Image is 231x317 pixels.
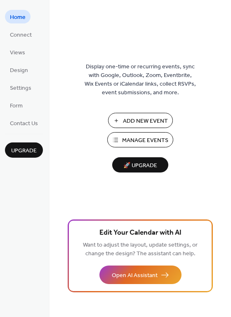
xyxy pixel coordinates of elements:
[5,10,31,23] a: Home
[117,160,163,171] span: 🚀 Upgrade
[5,116,43,130] a: Contact Us
[10,13,26,22] span: Home
[10,66,28,75] span: Design
[83,240,198,259] span: Want to adjust the layout, update settings, or change the design? The assistant can help.
[5,142,43,158] button: Upgrade
[10,31,32,40] span: Connect
[10,102,23,110] span: Form
[99,227,181,239] span: Edit Your Calendar with AI
[11,147,37,155] span: Upgrade
[10,119,38,128] span: Contact Us
[10,84,31,93] span: Settings
[122,136,168,145] span: Manage Events
[10,49,25,57] span: Views
[5,63,33,77] a: Design
[5,45,30,59] a: Views
[112,157,168,172] button: 🚀 Upgrade
[123,117,168,126] span: Add New Event
[5,98,28,112] a: Form
[112,271,158,280] span: Open AI Assistant
[108,113,173,128] button: Add New Event
[5,81,36,94] a: Settings
[107,132,173,147] button: Manage Events
[5,28,37,41] a: Connect
[85,63,196,97] span: Display one-time or recurring events, sync with Google, Outlook, Zoom, Eventbrite, Wix Events or ...
[99,266,181,284] button: Open AI Assistant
